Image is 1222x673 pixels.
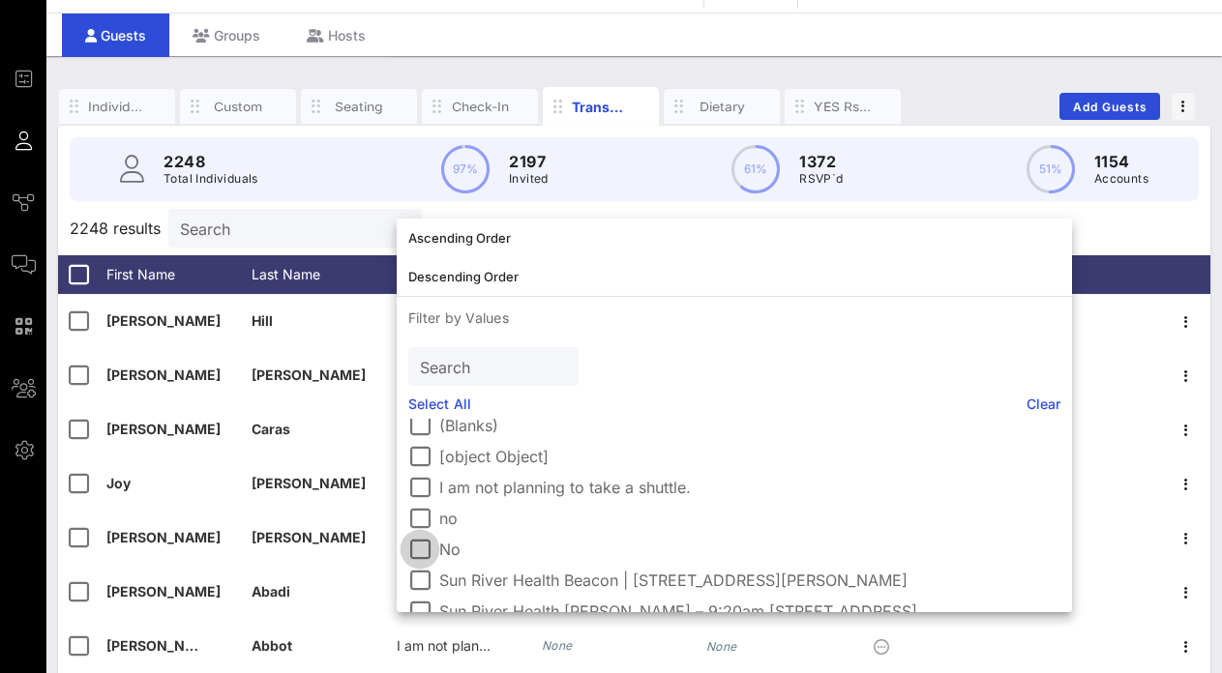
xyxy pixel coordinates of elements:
span: [PERSON_NAME] [252,529,366,545]
div: Custom [209,98,267,116]
label: I am not planning to take a shuttle. [439,478,1060,497]
p: Invited [509,169,549,189]
span: Hill [252,312,273,329]
i: None [542,638,573,653]
p: 2248 [164,150,258,173]
div: Last Name [252,255,397,294]
span: 2248 results [70,217,161,240]
span: [PERSON_NAME] [106,366,221,383]
div: Hosts [283,14,389,57]
div: All Guests [468,209,623,248]
label: Sun River Health Beacon | [STREET_ADDRESS][PERSON_NAME] [439,571,1060,590]
p: 1372 [799,150,843,173]
span: [PERSON_NAME] [252,475,366,491]
p: Total Individuals [164,169,258,189]
span: [PERSON_NAME] [106,421,221,437]
span: [PERSON_NAME] [106,312,221,329]
p: Filter by Values [397,297,1072,339]
i: None [706,639,737,654]
p: Accounts [1094,169,1148,189]
p: 2197 [509,150,549,173]
div: Ascending Order [408,230,1060,246]
p: 1154 [1094,150,1148,173]
div: Groups [169,14,283,57]
div: Descending Order [408,269,1060,284]
span: Caras [252,421,290,437]
span: Add Guests [1072,100,1148,114]
div: First Name [106,255,252,294]
div: Individuals [88,98,146,116]
a: Select All [408,394,471,415]
span: [PERSON_NAME] [PERSON_NAME] [106,637,338,654]
label: (Blanks) [439,416,1060,435]
div: Check-In [451,98,509,116]
a: Clear [1027,394,1061,415]
span: I am not planning to take a shuttle. [397,637,616,654]
span: [PERSON_NAME] [106,529,221,545]
span: [PERSON_NAME] [106,583,221,600]
div: Transportation [572,97,630,117]
div: Dietary [693,98,751,116]
span: Joy [106,475,131,491]
label: Sun River Health [PERSON_NAME] – 9:20am [STREET_ADDRESS] [439,601,1060,621]
label: no [439,509,1060,528]
label: No [439,540,1060,559]
p: RSVP`d [799,169,843,189]
div: YES Rsvps [814,98,872,116]
span: [PERSON_NAME] [252,366,366,383]
div: Guests [62,14,169,57]
label: [object Object] [439,447,1060,466]
div: Seating [330,98,388,116]
span: Abbot [252,637,292,654]
span: Abadi [252,583,290,600]
button: Add Guests [1059,93,1160,120]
